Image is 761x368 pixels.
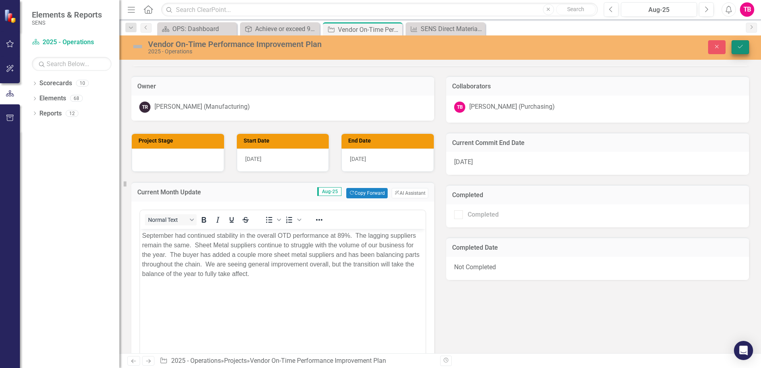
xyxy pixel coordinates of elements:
div: 10 [76,80,89,87]
a: 2025 - Operations [32,38,111,47]
button: TB [740,2,754,17]
div: [PERSON_NAME] (Manufacturing) [154,102,250,112]
a: Reports [39,109,62,118]
img: Not Defined [131,40,144,53]
button: Block Normal Text [145,214,197,225]
a: Elements [39,94,66,103]
span: [DATE] [350,156,366,162]
a: 2025 - Operations [171,357,221,364]
div: TB [454,102,465,113]
div: » » [160,356,434,366]
button: Search [556,4,596,15]
div: Aug-25 [624,5,694,15]
input: Search ClearPoint... [161,3,598,17]
input: Search Below... [32,57,111,71]
span: Normal Text [148,217,187,223]
div: Achieve or exceed 95% on-time materials performance [255,24,318,34]
div: Numbered list [283,214,302,225]
span: [DATE] [454,158,473,166]
h3: Completed [452,192,743,199]
div: OPS: Dashboard [172,24,235,34]
a: Projects [224,357,247,364]
div: [PERSON_NAME] (Purchasing) [469,102,555,112]
span: Elements & Reports [32,10,102,20]
h3: Current Month Update [137,189,243,196]
div: Vendor On-Time Performance Improvement Plan [338,25,400,35]
a: OPS: Dashboard [159,24,235,34]
span: [DATE] [245,156,261,162]
span: Search [567,6,584,12]
h3: Owner [137,83,428,90]
div: Vendor On-Time Performance Improvement Plan [250,357,386,364]
button: Bold [197,214,211,225]
div: Open Intercom Messenger [734,341,753,360]
button: Italic [211,214,224,225]
h3: End Date [348,138,430,144]
div: SENS Direct Material Vendor On-Time Performance [421,24,483,34]
button: Reveal or hide additional toolbar items [312,214,326,225]
div: TR [139,102,150,113]
a: Scorecards [39,79,72,88]
div: Bullet list [262,214,282,225]
a: SENS Direct Material Vendor On-Time Performance [408,24,483,34]
button: Strikethrough [239,214,252,225]
button: Underline [225,214,238,225]
h3: Current Commit End Date [452,139,743,147]
a: Achieve or exceed 95% on-time materials performance [242,24,318,34]
button: Aug-25 [621,2,697,17]
div: 2025 - Operations [148,49,478,55]
span: Aug-25 [317,187,341,196]
div: 12 [66,110,78,117]
div: Not Completed [446,257,749,280]
div: Vendor On-Time Performance Improvement Plan [148,40,478,49]
button: AI Assistant [392,188,428,198]
h3: Completed Date [452,244,743,251]
h3: Project Stage [139,138,220,144]
div: 68 [70,95,83,102]
h3: Collaborators [452,83,743,90]
small: SENS [32,20,102,26]
h3: Start Date [244,138,325,144]
iframe: Rich Text Area [140,229,425,368]
img: ClearPoint Strategy [4,9,18,23]
button: Copy Forward [346,188,387,198]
